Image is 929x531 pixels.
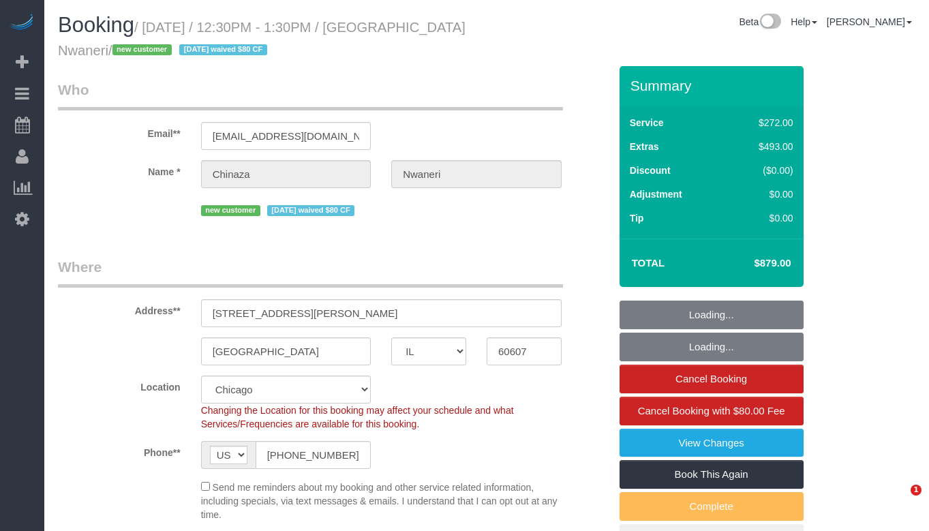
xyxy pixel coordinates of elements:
[827,16,912,27] a: [PERSON_NAME]
[201,405,514,429] span: Changing the Location for this booking may affect your schedule and what Services/Frequencies are...
[630,187,682,201] label: Adjustment
[201,205,260,216] span: new customer
[730,164,793,177] div: ($0.00)
[108,43,271,58] span: /
[620,397,804,425] a: Cancel Booking with $80.00 Fee
[911,485,922,496] span: 1
[791,16,817,27] a: Help
[759,14,781,31] img: New interface
[487,337,562,365] input: Zip Code**
[179,44,267,55] span: [DATE] waived $80 CF
[58,13,134,37] span: Booking
[883,485,915,517] iframe: Intercom live chat
[630,116,664,130] label: Service
[620,365,804,393] a: Cancel Booking
[48,160,191,179] label: Name *
[620,429,804,457] a: View Changes
[630,211,644,225] label: Tip
[630,164,671,177] label: Discount
[620,460,804,489] a: Book This Again
[48,376,191,394] label: Location
[201,160,371,188] input: First Name**
[630,140,659,153] label: Extras
[730,187,793,201] div: $0.00
[58,80,563,110] legend: Who
[632,257,665,269] strong: Total
[638,405,785,416] span: Cancel Booking with $80.00 Fee
[267,205,355,216] span: [DATE] waived $80 CF
[730,140,793,153] div: $493.00
[391,160,562,188] input: Last Name*
[713,258,791,269] h4: $879.00
[112,44,172,55] span: new customer
[58,20,466,58] small: / [DATE] / 12:30PM - 1:30PM / [GEOGRAPHIC_DATA] Nwaneri
[8,14,35,33] img: Automaid Logo
[739,16,781,27] a: Beta
[730,116,793,130] div: $272.00
[201,482,558,520] span: Send me reminders about my booking and other service related information, including specials, via...
[630,78,797,93] h3: Summary
[730,211,793,225] div: $0.00
[58,257,563,288] legend: Where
